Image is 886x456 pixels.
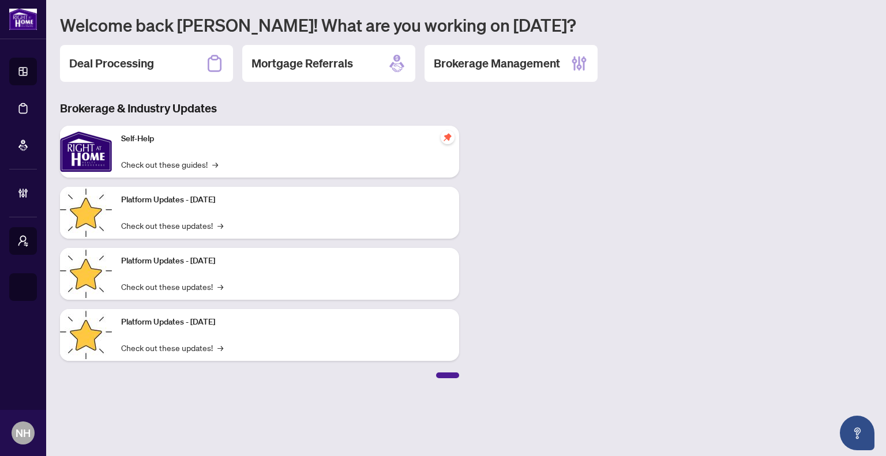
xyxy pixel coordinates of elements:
[217,280,223,293] span: →
[121,133,450,145] p: Self-Help
[17,235,29,247] span: user-switch
[251,55,353,71] h2: Mortgage Referrals
[121,341,223,354] a: Check out these updates!→
[434,55,560,71] h2: Brokerage Management
[121,219,223,232] a: Check out these updates!→
[441,130,455,144] span: pushpin
[60,248,112,300] img: Platform Updates - July 8, 2025
[9,9,37,30] img: logo
[121,280,223,293] a: Check out these updates!→
[121,316,450,329] p: Platform Updates - [DATE]
[60,14,872,36] h1: Welcome back [PERSON_NAME]! What are you working on [DATE]?
[840,416,874,450] button: Open asap
[121,158,218,171] a: Check out these guides!→
[69,55,154,71] h2: Deal Processing
[217,219,223,232] span: →
[16,425,31,441] span: NH
[60,187,112,239] img: Platform Updates - July 21, 2025
[121,194,450,206] p: Platform Updates - [DATE]
[60,126,112,178] img: Self-Help
[60,309,112,361] img: Platform Updates - June 23, 2025
[217,341,223,354] span: →
[121,255,450,267] p: Platform Updates - [DATE]
[60,100,459,116] h3: Brokerage & Industry Updates
[212,158,218,171] span: →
